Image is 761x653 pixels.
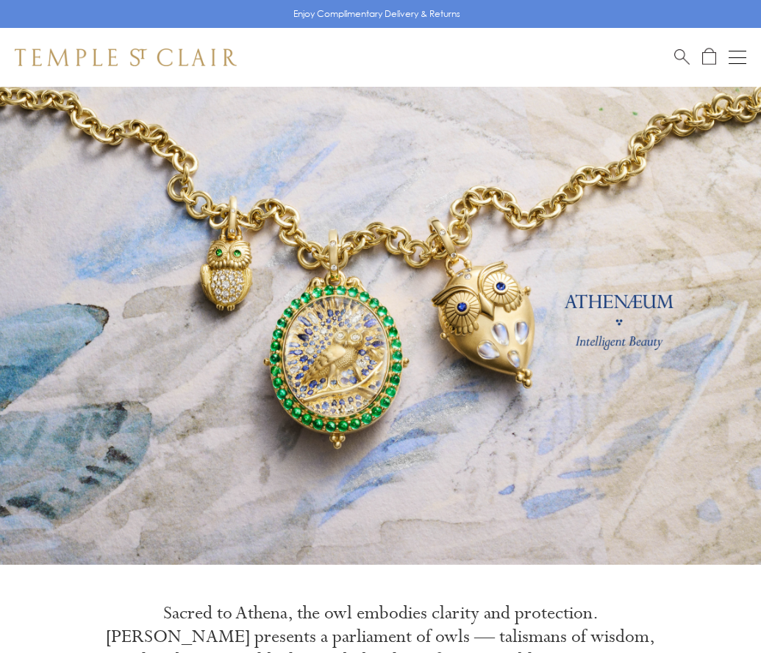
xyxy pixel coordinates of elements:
p: Enjoy Complimentary Delivery & Returns [293,7,460,21]
a: Open Shopping Bag [702,48,716,66]
img: Temple St. Clair [15,49,237,66]
button: Open navigation [729,49,746,66]
a: Search [674,48,690,66]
